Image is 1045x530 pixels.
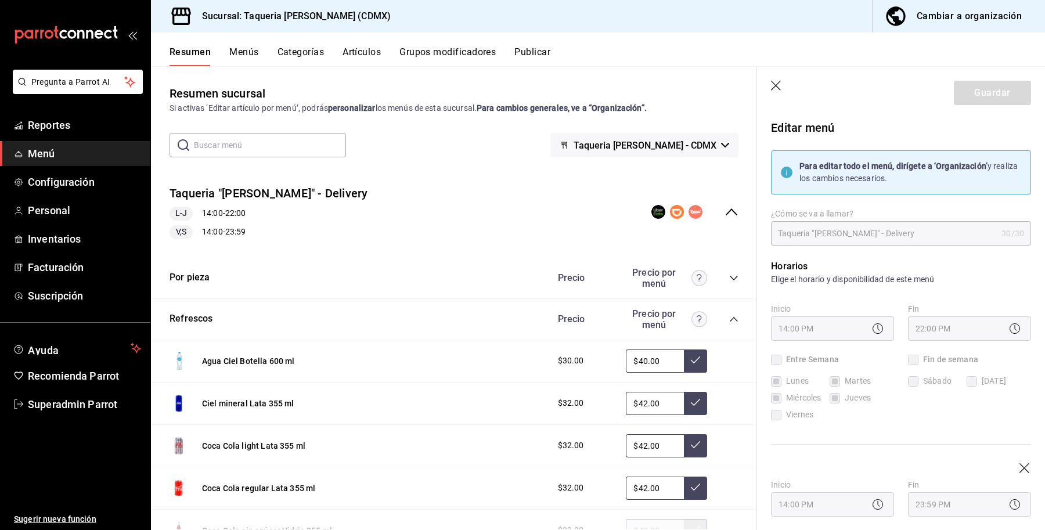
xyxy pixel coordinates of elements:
input: Sin ajuste [626,392,684,415]
span: $32.00 [558,439,584,452]
div: Precio [546,272,621,283]
button: collapse-category-row [729,273,738,283]
span: Menú [28,146,141,161]
div: Precio por menú [626,308,707,330]
button: Taqueria "[PERSON_NAME]" - Delivery [170,185,368,202]
p: Elige el horario y disponibilidad de este menú [771,273,1031,285]
span: Lunes [781,375,809,387]
strong: Para editar todo el menú, dirígete a ‘Organización’ [799,161,988,171]
span: Miércoles [781,392,821,404]
span: Superadmin Parrot [28,396,141,412]
label: Inicio [771,305,894,313]
span: Sábado [918,375,952,387]
span: Facturación [28,259,141,275]
span: $32.00 [558,482,584,494]
span: Sugerir nueva función [14,513,141,525]
button: Agua Ciel Botella 600 ml [202,355,295,367]
button: Publicar [514,46,550,66]
button: Refrescos [170,312,213,326]
button: Ciel mineral Lata 355 ml [202,398,294,409]
span: Jueves [840,392,871,404]
span: V,S [171,226,191,238]
label: ¿Cómo se va a llamar? [771,210,1031,218]
span: Inventarios [28,231,141,247]
span: Taqueria [PERSON_NAME] - CDMX [574,140,716,151]
label: Fin [908,305,1031,313]
strong: personalizar [328,103,376,113]
button: Grupos modificadores [399,46,496,66]
input: Buscar menú [194,134,346,157]
span: Suscripción [28,288,141,304]
span: Reportes [28,117,141,133]
img: Preview [170,352,188,370]
button: Pregunta a Parrot AI [13,70,143,94]
div: 30 /30 [1001,228,1024,239]
p: Horarios [771,259,1031,273]
span: Ayuda [28,341,126,355]
div: Cambiar a organización [917,8,1022,24]
span: Pregunta a Parrot AI [31,76,125,88]
img: Preview [170,394,188,413]
button: Categorías [278,46,325,66]
div: Resumen sucursal [170,85,265,102]
input: Sin ajuste [626,349,684,373]
span: Recomienda Parrot [28,368,141,384]
img: Preview [170,437,188,455]
span: $30.00 [558,355,584,367]
button: Taqueria [PERSON_NAME] - CDMX [550,133,738,157]
div: collapse-menu-row [151,176,757,248]
strong: Para cambios generales, ve a “Organización”. [477,103,647,113]
label: Inicio [771,481,894,489]
button: Artículos [343,46,381,66]
span: $32.00 [558,397,584,409]
img: Preview [170,479,188,497]
span: [DATE] [977,375,1006,387]
h3: Sucursal: Taqueria [PERSON_NAME] (CDMX) [193,9,391,23]
div: Precio [546,313,621,325]
div: Si activas ‘Editar artículo por menú’, podrás los menús de esta sucursal. [170,102,738,114]
p: Editar menú [771,119,1031,136]
button: Coca Cola regular Lata 355 ml [202,482,315,494]
div: 14:00 PM [771,316,894,341]
span: Personal [28,203,141,218]
span: Configuración [28,174,141,190]
input: Sin ajuste [626,477,684,500]
button: Coca Cola light Lata 355 ml [202,440,305,452]
button: Por pieza [170,271,210,284]
button: Menús [229,46,258,66]
span: L-J [171,207,192,219]
button: collapse-category-row [729,315,738,324]
button: Resumen [170,46,211,66]
a: Pregunta a Parrot AI [8,84,143,96]
span: Martes [840,375,871,387]
span: Fin de semana [918,354,978,366]
label: Fin [908,481,1031,489]
div: 14:00 - 23:59 [170,225,368,239]
div: navigation tabs [170,46,1045,66]
div: Precio por menú [626,267,707,289]
div: 22:00 PM [908,316,1031,341]
div: 14:00 - 22:00 [170,207,368,221]
span: Entre Semana [781,354,839,366]
button: open_drawer_menu [128,30,137,39]
span: Viernes [781,409,813,421]
div: 14:00 PM [771,492,894,517]
div: y realiza los cambios necesarios. [799,160,1021,185]
input: Sin ajuste [626,434,684,457]
div: 23:59 PM [908,492,1031,517]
